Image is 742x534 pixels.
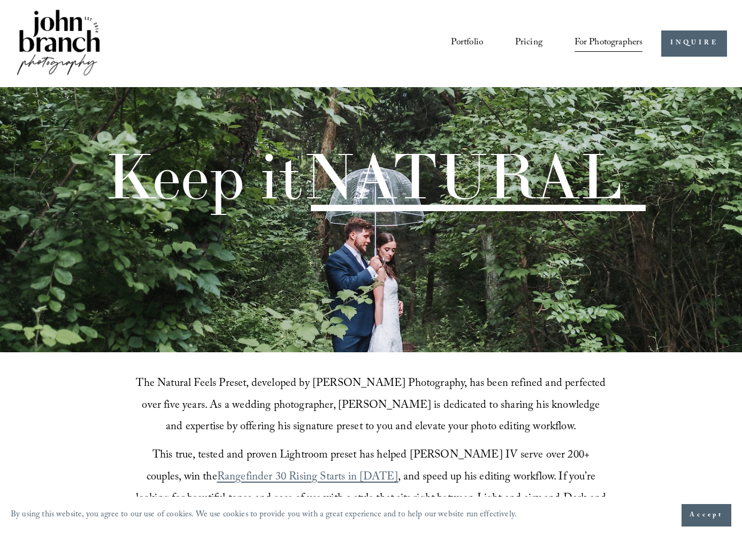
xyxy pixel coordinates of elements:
span: NATURAL [303,136,622,216]
span: The Natural Feels Preset, developed by [PERSON_NAME] Photography, has been refined and perfected ... [136,375,608,437]
a: Rangefinder 30 Rising Starts in [DATE] [217,469,398,487]
button: Accept [682,504,731,527]
span: For Photographers [575,34,643,52]
a: Pricing [515,34,542,53]
span: This true, tested and proven Lightroom preset has helped [PERSON_NAME] IV serve over 200+ couples... [147,447,592,487]
a: Portfolio [451,34,483,53]
a: folder dropdown [575,34,643,53]
img: John Branch IV Photography [15,7,102,80]
a: INQUIRE [661,30,727,57]
span: Accept [690,510,723,521]
h1: Keep it [105,144,622,208]
p: By using this website, you agree to our use of cookies. We use cookies to provide you with a grea... [11,507,517,524]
